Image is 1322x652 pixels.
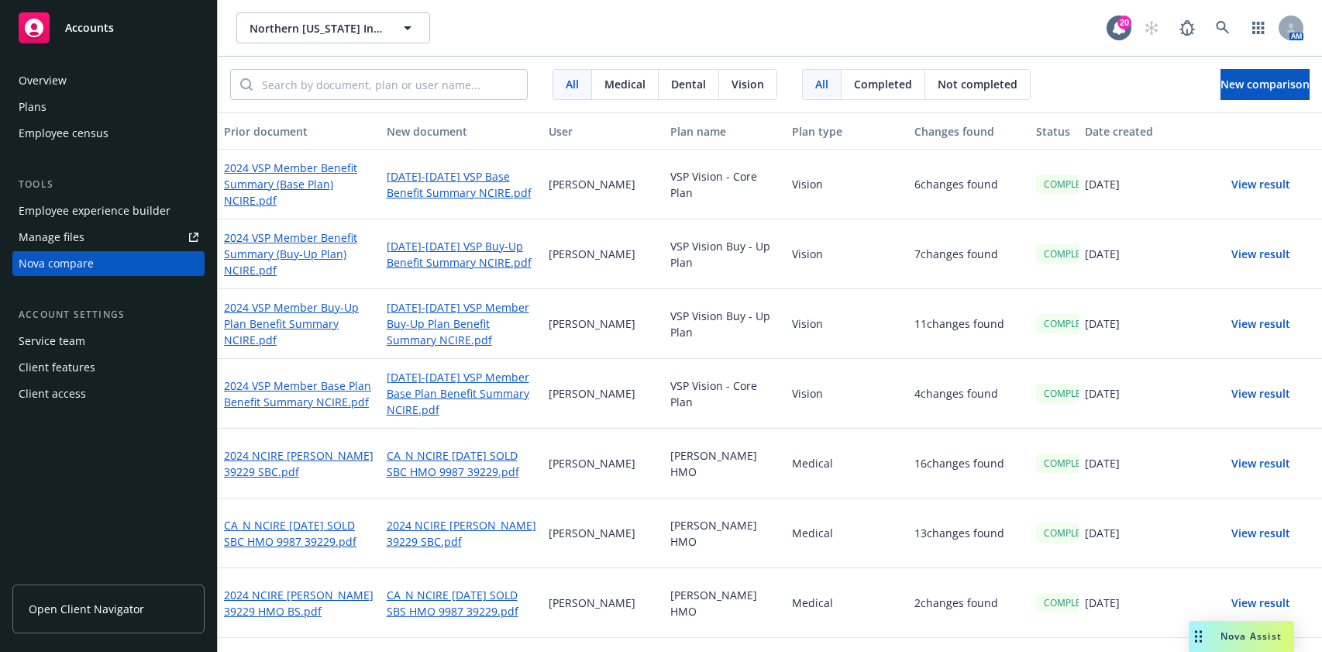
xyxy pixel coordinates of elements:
div: Vision [786,150,907,219]
p: [DATE] [1085,316,1120,332]
a: Employee census [12,121,205,146]
p: [DATE] [1085,525,1120,541]
button: Prior document [218,112,380,150]
p: [DATE] [1085,595,1120,611]
a: 2024 NCIRE [PERSON_NAME] 39229 SBC.pdf [224,447,374,480]
a: CA_N NCIRE [DATE] SOLD SBC HMO 9987 39229.pdf [387,447,537,480]
div: Changes found [914,123,1024,140]
div: Vision [786,359,907,429]
p: 13 changes found [914,525,1004,541]
div: New document [387,123,537,140]
div: Prior document [224,123,374,140]
a: 2024 NCIRE [PERSON_NAME] 39229 SBC.pdf [387,517,537,550]
a: Service team [12,329,205,354]
input: Search by document, plan or user name... [253,70,527,99]
a: CA_N NCIRE [DATE] SOLD SBS HMO 9987 39229.pdf [387,587,537,619]
a: Search [1207,12,1238,43]
div: Overview [19,68,67,93]
a: CA_N NCIRE [DATE] SOLD SBC HMO 9987 39229.pdf [224,517,374,550]
div: 20 [1117,16,1131,29]
span: Nova Assist [1220,630,1282,643]
button: Changes found [908,112,1030,150]
a: Start snowing [1136,12,1167,43]
div: Tools [12,177,205,192]
a: 2024 VSP Member Benefit Summary (Base Plan) NCIRE.pdf [224,160,374,209]
p: [PERSON_NAME] [549,246,635,262]
div: COMPLETED [1036,593,1107,612]
span: Accounts [65,22,114,34]
button: Plan name [664,112,786,150]
span: Not completed [938,76,1017,92]
span: Medical [604,76,646,92]
a: [DATE]-[DATE] VSP Member Buy-Up Plan Benefit Summary NCIRE.pdf [387,299,537,348]
div: COMPLETED [1036,244,1107,264]
div: Medical [786,568,907,638]
button: Plan type [786,112,907,150]
a: Switch app [1243,12,1274,43]
button: Northern [US_STATE] Institute for Research and Education [236,12,430,43]
div: Account settings [12,307,205,323]
p: 11 changes found [914,316,1004,332]
div: Drag to move [1189,621,1208,652]
div: VSP Vision Buy - Up Plan [664,289,786,359]
a: Client features [12,355,205,380]
a: Report a Bug [1172,12,1203,43]
button: Status [1030,112,1079,150]
a: Nova compare [12,251,205,276]
span: All [815,76,828,92]
div: [PERSON_NAME] HMO [664,429,786,498]
div: Service team [19,329,85,354]
div: COMPLETED [1036,174,1107,194]
p: 16 changes found [914,455,1004,471]
div: Client access [19,381,86,406]
div: Client features [19,355,95,380]
span: Vision [732,76,764,92]
button: View result [1207,169,1315,200]
p: [PERSON_NAME] [549,176,635,192]
div: Medical [786,429,907,498]
span: All [566,76,579,92]
div: VSP Vision Buy - Up Plan [664,219,786,289]
a: [DATE]-[DATE] VSP Member Base Plan Benefit Summary NCIRE.pdf [387,369,537,418]
svg: Search [240,78,253,91]
a: Accounts [12,6,205,50]
p: [DATE] [1085,455,1120,471]
span: Dental [671,76,706,92]
div: VSP Vision - Core Plan [664,359,786,429]
button: View result [1207,239,1315,270]
div: Employee census [19,121,108,146]
div: Nova compare [19,251,94,276]
div: Manage files [19,225,84,250]
a: [DATE]-[DATE] VSP Base Benefit Summary NCIRE.pdf [387,168,537,201]
p: [PERSON_NAME] [549,455,635,471]
a: Employee experience builder [12,198,205,223]
div: Employee experience builder [19,198,170,223]
button: Nova Assist [1189,621,1294,652]
div: COMPLETED [1036,314,1107,333]
p: 6 changes found [914,176,998,192]
div: Plan name [670,123,780,140]
button: Date created [1079,112,1200,150]
span: Northern [US_STATE] Institute for Research and Education [250,20,384,36]
div: Medical [786,498,907,568]
p: [PERSON_NAME] [549,316,635,332]
a: [DATE]-[DATE] VSP Buy-Up Benefit Summary NCIRE.pdf [387,238,537,271]
a: 2024 NCIRE [PERSON_NAME] 39229 HMO BS.pdf [224,587,374,619]
span: Completed [854,76,912,92]
a: 2024 VSP Member Base Plan Benefit Summary NCIRE.pdf [224,378,374,410]
div: Vision [786,219,907,289]
p: [PERSON_NAME] [549,385,635,402]
a: Plans [12,95,205,119]
div: VSP Vision - Core Plan [664,150,786,219]
button: View result [1207,518,1315,549]
div: Status [1036,123,1072,140]
a: 2024 VSP Member Buy-Up Plan Benefit Summary NCIRE.pdf [224,299,374,348]
div: COMPLETED [1036,384,1107,403]
div: Vision [786,289,907,359]
button: View result [1207,309,1315,340]
p: [DATE] [1085,246,1120,262]
p: 4 changes found [914,385,998,402]
div: Plan type [792,123,901,140]
button: View result [1207,588,1315,619]
div: Plans [19,95,46,119]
